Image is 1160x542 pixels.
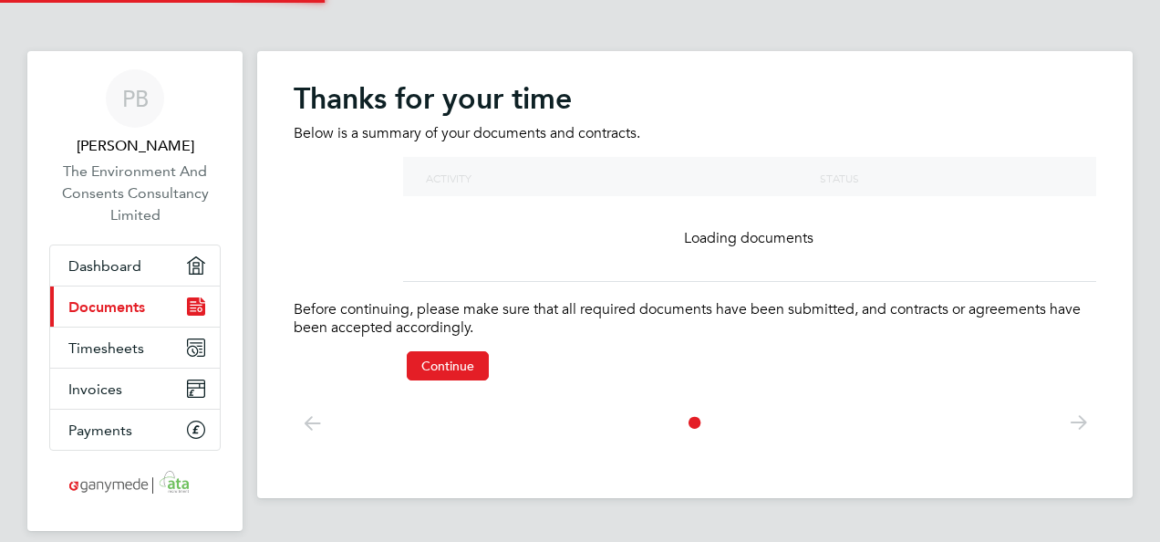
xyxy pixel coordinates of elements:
[50,287,220,327] a: Documents
[27,51,243,531] nav: Main navigation
[49,135,221,157] span: Peter Broomhead
[68,257,141,275] span: Dashboard
[294,300,1096,339] p: Before continuing, please make sure that all required documents have been submitted, and contract...
[50,410,220,450] a: Payments
[294,80,1096,117] h2: Thanks for your time
[49,469,221,498] a: Go to home page
[68,339,144,357] span: Timesheets
[68,422,132,439] span: Payments
[49,161,221,226] a: The Environment And Consents Consultancy Limited
[122,87,149,110] span: PB
[50,328,220,368] a: Timesheets
[294,124,1096,143] p: Below is a summary of your documents and contracts.
[64,469,207,498] img: ganymedesolutions-logo-retina.png
[50,369,220,409] a: Invoices
[407,351,489,380] button: Continue
[49,69,221,157] a: PB[PERSON_NAME]
[68,380,122,398] span: Invoices
[50,245,220,286] a: Dashboard
[68,298,145,316] span: Documents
